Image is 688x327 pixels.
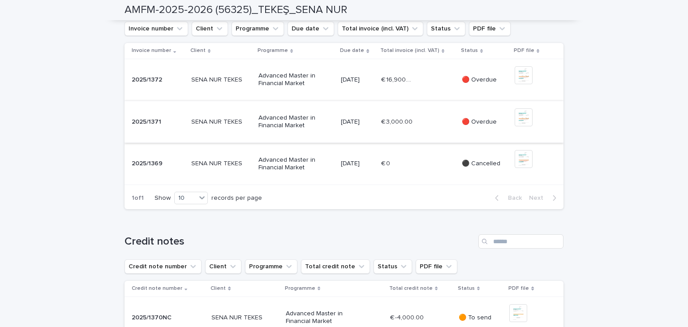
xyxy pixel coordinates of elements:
[338,22,423,36] button: Total invoice (incl. VAT)
[341,118,374,126] p: [DATE]
[503,195,522,201] span: Back
[205,259,241,274] button: Client
[190,46,206,56] p: Client
[288,22,334,36] button: Due date
[341,76,374,84] p: [DATE]
[416,259,457,274] button: PDF file
[125,59,563,101] tr: 2025/13722025/1372 SENA NUR TEKESSENA NUR TEKES Advanced Master in Financial Market[DATE]€ 16,900...
[258,114,322,129] p: Advanced Master in Financial Market
[381,158,392,168] p: € 0
[258,156,322,172] p: Advanced Master in Financial Market
[381,116,414,126] p: € 3,000.00
[125,143,563,185] tr: 2025/13692025/1369 SENA NUR TEKESSENA NUR TEKES Advanced Master in Financial Market[DATE]€ 0€ 0 ⚫...
[374,259,412,274] button: Status
[125,187,151,209] p: 1 of 1
[389,284,433,293] p: Total credit note
[132,312,173,322] p: 2025/1370NC
[132,116,163,126] p: 2025/1371
[285,284,315,293] p: Programme
[258,72,322,87] p: Advanced Master in Financial Market
[525,194,563,202] button: Next
[380,46,439,56] p: Total invoice (incl. VAT)
[461,46,478,56] p: Status
[341,160,374,168] p: [DATE]
[462,118,507,126] p: 🔴 Overdue
[125,22,188,36] button: Invoice number
[175,194,196,203] div: 10
[192,22,228,36] button: Client
[191,158,244,168] p: SENA NUR TEKES
[132,284,182,293] p: Credit note number
[125,4,347,17] h2: AMFM-2025-2026 (56325)_TEKEŞ_SENA NUR
[132,74,164,84] p: 2025/1372
[469,22,511,36] button: PDF file
[427,22,465,36] button: Status
[301,259,370,274] button: Total credit note
[458,284,475,293] p: Status
[340,46,364,56] p: Due date
[191,116,244,126] p: SENA NUR TEKES
[462,160,507,168] p: ⚫ Cancelled
[529,195,549,201] span: Next
[155,194,171,202] p: Show
[132,46,171,56] p: Invoice number
[390,312,426,322] p: € -4,000.00
[488,194,525,202] button: Back
[211,284,226,293] p: Client
[132,158,164,168] p: 2025/1369
[125,235,475,248] h1: Credit notes
[232,22,284,36] button: Programme
[211,194,262,202] p: records per page
[478,234,563,249] input: Search
[508,284,529,293] p: PDF file
[381,74,415,84] p: € 16,900.00
[245,259,297,274] button: Programme
[459,314,502,322] p: 🟠 To send
[191,74,244,84] p: SENA NUR TEKES
[125,101,563,143] tr: 2025/13712025/1371 SENA NUR TEKESSENA NUR TEKES Advanced Master in Financial Market[DATE]€ 3,000....
[514,46,534,56] p: PDF file
[211,312,264,322] p: SENA NUR TEKES
[125,259,202,274] button: Credit note number
[286,310,361,325] p: Advanced Master in Financial Market
[462,76,507,84] p: 🔴 Overdue
[258,46,288,56] p: Programme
